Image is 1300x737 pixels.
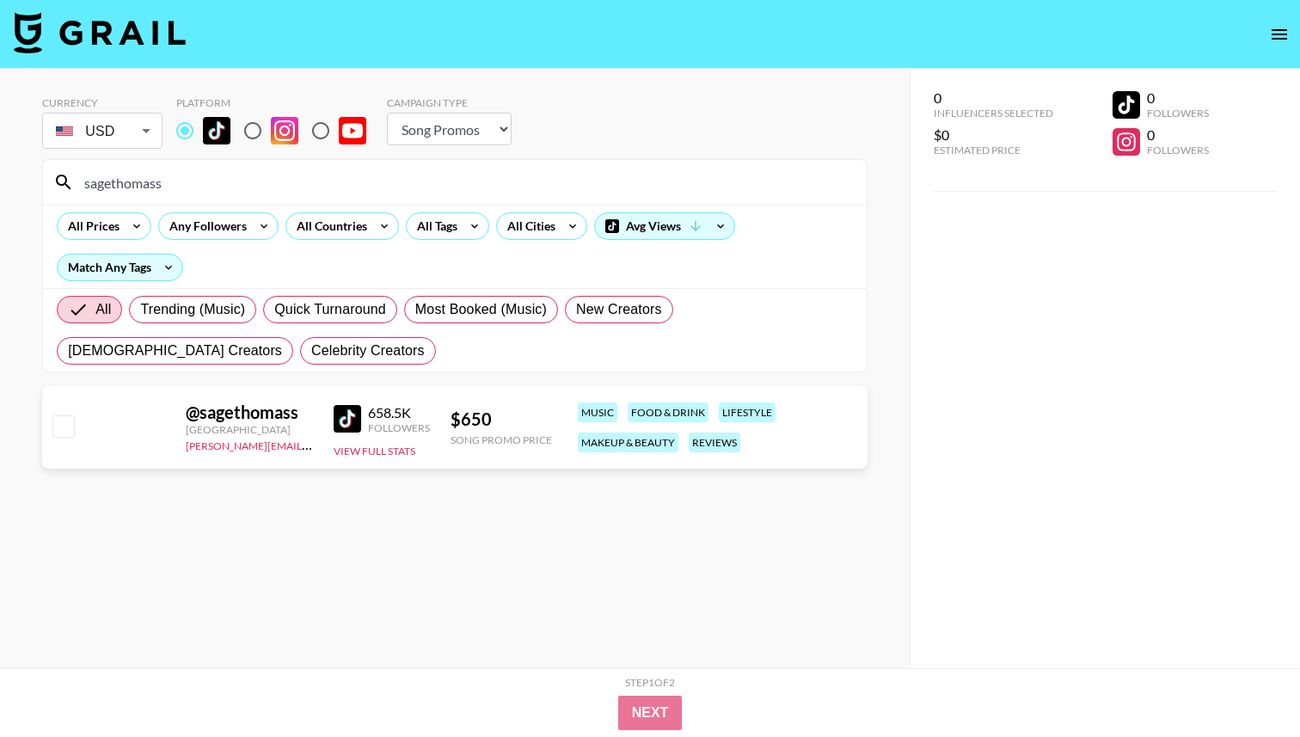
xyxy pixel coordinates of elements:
div: 0 [1147,89,1209,107]
div: 0 [934,89,1053,107]
div: Step 1 of 2 [625,676,675,689]
div: All Countries [286,213,371,239]
div: Influencers Selected [934,107,1053,120]
div: [GEOGRAPHIC_DATA] [186,423,313,436]
div: Match Any Tags [58,255,182,280]
span: All [95,299,111,320]
span: Quick Turnaround [274,299,386,320]
span: Celebrity Creators [311,341,425,361]
div: @ sagethomass [186,402,313,423]
div: $ 650 [451,408,552,430]
div: Avg Views [595,213,734,239]
span: New Creators [576,299,662,320]
img: Grail Talent [14,12,186,53]
div: reviews [689,433,740,452]
iframe: Drift Widget Chat Controller [1214,651,1279,716]
button: open drawer [1262,17,1297,52]
img: TikTok [334,405,361,433]
div: makeup & beauty [578,433,678,452]
div: All Tags [407,213,461,239]
div: Estimated Price [934,144,1053,157]
img: TikTok [203,117,230,144]
div: Platform [176,96,380,109]
div: 658.5K [368,404,430,421]
div: $0 [934,126,1053,144]
div: lifestyle [719,402,776,422]
button: Next [618,696,683,730]
div: 0 [1147,126,1209,144]
div: music [578,402,617,422]
span: Most Booked (Music) [415,299,547,320]
div: Followers [368,421,430,434]
a: [PERSON_NAME][EMAIL_ADDRESS][PERSON_NAME][PERSON_NAME][DOMAIN_NAME] [186,436,604,452]
div: Followers [1147,144,1209,157]
span: [DEMOGRAPHIC_DATA] Creators [68,341,282,361]
div: All Cities [497,213,559,239]
img: YouTube [339,117,366,144]
div: Currency [42,96,162,109]
button: View Full Stats [334,445,415,458]
img: Instagram [271,117,298,144]
div: All Prices [58,213,123,239]
div: Campaign Type [387,96,512,109]
div: USD [46,116,159,146]
div: food & drink [628,402,708,422]
div: Song Promo Price [451,433,552,446]
div: Followers [1147,107,1209,120]
span: Trending (Music) [140,299,245,320]
div: Any Followers [159,213,250,239]
input: Search by User Name [74,169,856,196]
